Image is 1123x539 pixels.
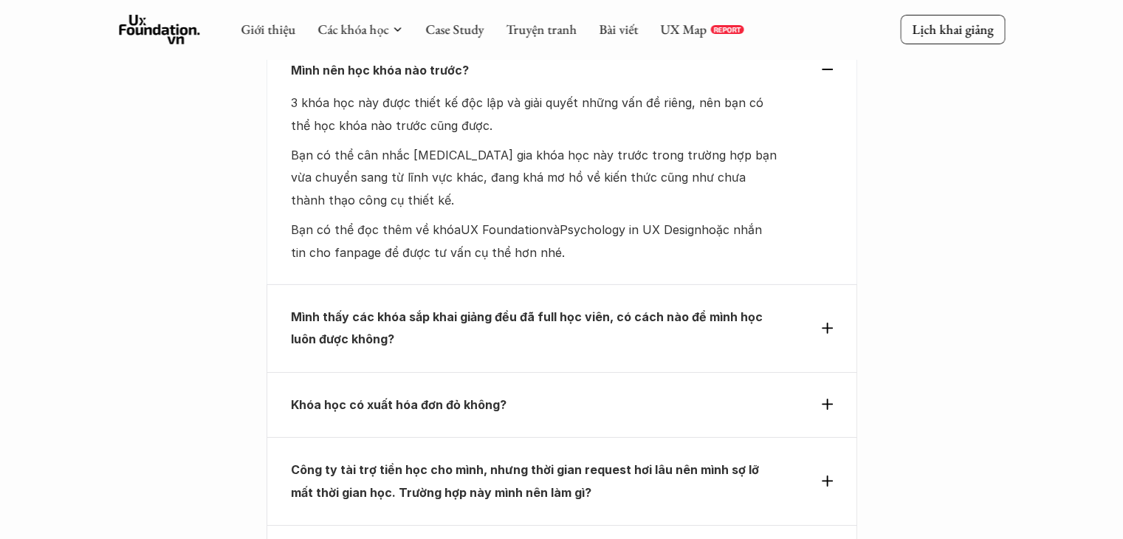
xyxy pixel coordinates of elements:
[291,63,469,78] strong: Mình nên học khóa nào trước?
[291,397,506,412] strong: Khóa học có xuất hóa đơn đỏ không?
[599,21,638,38] a: Bài viết
[291,309,766,346] strong: Mình thấy các khóa sắp khai giảng đều đã full học viên, có cách nào để mình học luôn được không?
[560,222,701,237] a: Psychology in UX Design
[291,462,762,499] strong: Công ty tài trợ tiền học cho mình, nhưng thời gian request hơi lâu nên mình sợ lỡ mất thời gian h...
[291,219,779,264] p: Bạn có thể đọc thêm về khóa và hoặc nhắn tin cho fanpage để được tư vấn cụ thể hơn nhé.
[241,21,295,38] a: Giới thiệu
[291,144,779,211] p: Bạn có thể cân nhắc [MEDICAL_DATA] gia khóa học này trước trong trường hợp bạn vừa chuyển sang từ...
[425,21,484,38] a: Case Study
[900,15,1005,44] a: Lịch khai giảng
[291,92,779,137] p: 3 khóa học này được thiết kế độc lập và giải quyết những vấn đề riêng, nên bạn có thể học khóa nà...
[912,21,993,38] p: Lịch khai giảng
[506,21,577,38] a: Truyện tranh
[713,25,741,34] p: REPORT
[461,222,546,237] a: UX Foundation
[660,21,707,38] a: UX Map
[317,21,388,38] a: Các khóa học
